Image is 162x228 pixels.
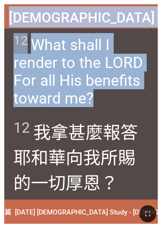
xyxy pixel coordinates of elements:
wh3068: 向我所賜的一切厚恩 [13,148,135,193]
span: 我拿甚麼報答 [13,118,149,194]
sup: 12 [13,119,30,136]
span: What shall I render to the LORD For all His benefits toward me? [13,33,149,107]
wh8408: ？ [101,173,118,193]
wh7725: 耶和華 [13,148,135,193]
sup: 12 [13,33,28,48]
